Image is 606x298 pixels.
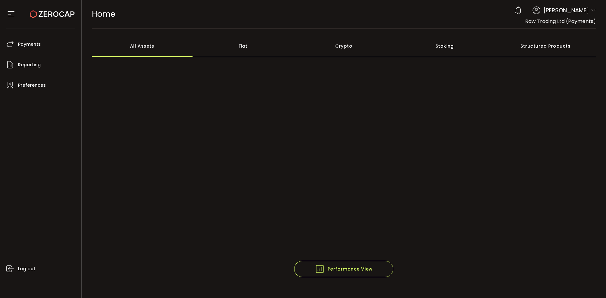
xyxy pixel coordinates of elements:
[92,9,115,20] span: Home
[315,264,373,274] span: Performance View
[574,268,606,298] iframe: Chat Widget
[18,60,41,69] span: Reporting
[193,35,294,57] div: Fiat
[294,35,395,57] div: Crypto
[394,35,495,57] div: Staking
[18,264,35,273] span: Log out
[294,261,393,277] button: Performance View
[525,18,596,25] span: Raw Trading Ltd (Payments)
[495,35,596,57] div: Structured Products
[544,6,589,15] span: [PERSON_NAME]
[92,35,193,57] div: All Assets
[18,40,41,49] span: Payments
[18,81,46,90] span: Preferences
